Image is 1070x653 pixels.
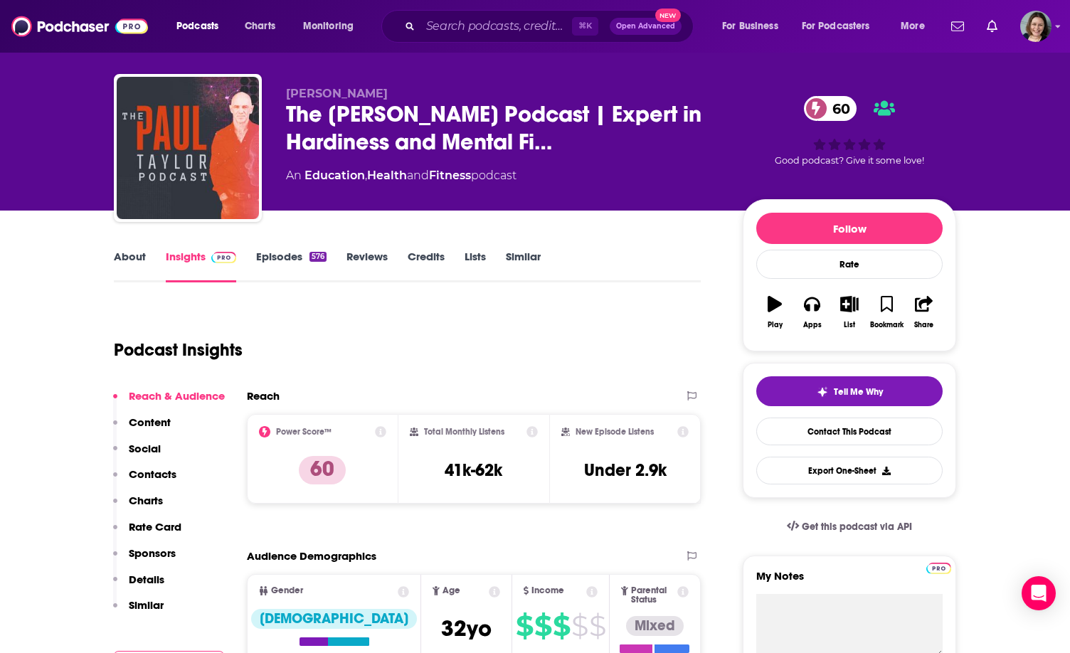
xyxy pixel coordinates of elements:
[756,213,943,244] button: Follow
[309,252,327,262] div: 576
[443,586,460,595] span: Age
[367,169,407,182] a: Health
[775,509,923,544] a: Get this podcast via API
[211,252,236,263] img: Podchaser Pro
[114,250,146,282] a: About
[176,16,218,36] span: Podcasts
[395,10,707,43] div: Search podcasts, credits, & more...
[844,321,855,329] div: List
[589,615,605,637] span: $
[1020,11,1052,42] button: Show profile menu
[803,321,822,329] div: Apps
[247,549,376,563] h2: Audience Demographics
[712,15,796,38] button: open menu
[891,15,943,38] button: open menu
[129,573,164,586] p: Details
[802,521,912,533] span: Get this podcast via API
[276,427,332,437] h2: Power Score™
[303,16,354,36] span: Monitoring
[286,167,517,184] div: An podcast
[571,615,588,637] span: $
[113,598,164,625] button: Similar
[1020,11,1052,42] span: Logged in as micglogovac
[113,467,176,494] button: Contacts
[756,250,943,279] div: Rate
[245,16,275,36] span: Charts
[365,169,367,182] span: ,
[506,250,541,282] a: Similar
[584,460,667,481] h3: Under 2.9k
[424,427,504,437] h2: Total Monthly Listens
[420,15,572,38] input: Search podcasts, credits, & more...
[166,15,237,38] button: open menu
[129,546,176,560] p: Sponsors
[445,460,502,481] h3: 41k-62k
[817,386,828,398] img: tell me why sparkle
[113,442,161,468] button: Social
[756,376,943,406] button: tell me why sparkleTell Me Why
[113,494,163,520] button: Charts
[11,13,148,40] img: Podchaser - Follow, Share and Rate Podcasts
[166,250,236,282] a: InsightsPodchaser Pro
[113,415,171,442] button: Content
[129,389,225,403] p: Reach & Audience
[906,287,943,338] button: Share
[129,598,164,612] p: Similar
[793,15,891,38] button: open menu
[299,456,346,484] p: 60
[286,87,388,100] span: [PERSON_NAME]
[834,386,883,398] span: Tell Me Why
[117,77,259,219] a: The Paul Taylor Podcast | Expert in Hardiness and Mental Fitness
[129,520,181,533] p: Rate Card
[926,563,951,574] img: Podchaser Pro
[407,169,429,182] span: and
[1022,576,1056,610] div: Open Intercom Messenger
[756,418,943,445] a: Contact This Podcast
[926,561,951,574] a: Pro website
[304,169,365,182] a: Education
[247,389,280,403] h2: Reach
[293,15,372,38] button: open menu
[129,467,176,481] p: Contacts
[655,9,681,22] span: New
[576,427,654,437] h2: New Episode Listens
[756,457,943,484] button: Export One-Sheet
[113,520,181,546] button: Rate Card
[945,14,970,38] a: Show notifications dropdown
[429,169,471,182] a: Fitness
[531,586,564,595] span: Income
[743,87,956,175] div: 60Good podcast? Give it some love!
[553,615,570,637] span: $
[113,389,225,415] button: Reach & Audience
[981,14,1003,38] a: Show notifications dropdown
[802,16,870,36] span: For Podcasters
[756,287,793,338] button: Play
[831,287,868,338] button: List
[868,287,905,338] button: Bookmark
[129,415,171,429] p: Content
[441,615,492,642] span: 32 yo
[271,586,303,595] span: Gender
[818,96,857,121] span: 60
[626,616,684,636] div: Mixed
[235,15,284,38] a: Charts
[572,17,598,36] span: ⌘ K
[793,287,830,338] button: Apps
[251,609,417,629] div: [DEMOGRAPHIC_DATA]
[346,250,388,282] a: Reviews
[114,339,243,361] h1: Podcast Insights
[465,250,486,282] a: Lists
[901,16,925,36] span: More
[610,18,682,35] button: Open AdvancedNew
[768,321,783,329] div: Play
[775,155,924,166] span: Good podcast? Give it some love!
[756,569,943,594] label: My Notes
[722,16,778,36] span: For Business
[870,321,904,329] div: Bookmark
[129,494,163,507] p: Charts
[516,615,533,637] span: $
[256,250,327,282] a: Episodes576
[616,23,675,30] span: Open Advanced
[534,615,551,637] span: $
